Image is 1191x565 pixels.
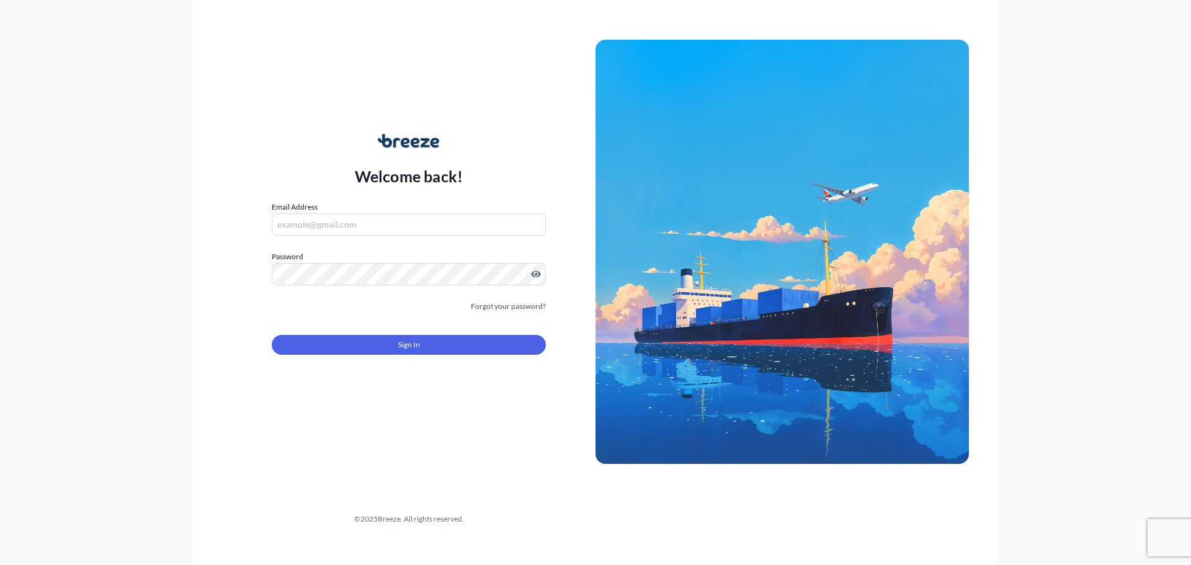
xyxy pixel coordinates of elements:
label: Password [272,251,546,263]
button: Show password [531,269,541,279]
button: Sign In [272,335,546,355]
div: © 2025 Breeze. All rights reserved. [222,513,595,525]
input: example@gmail.com [272,213,546,236]
p: Welcome back! [355,166,463,186]
a: Forgot your password? [471,300,546,313]
span: Sign In [398,339,420,351]
img: Ship illustration [595,40,969,464]
label: Email Address [272,201,318,213]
